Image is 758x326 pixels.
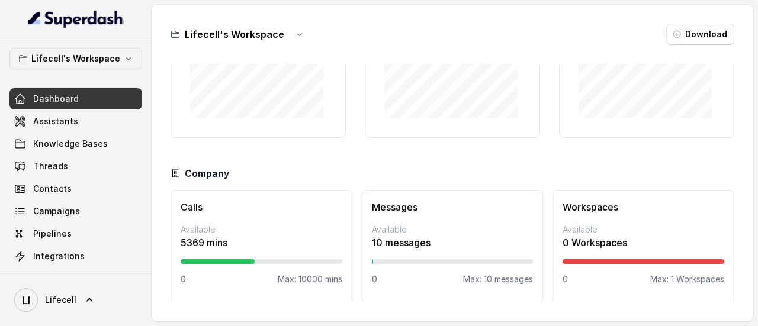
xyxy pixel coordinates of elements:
[563,200,724,214] h3: Workspaces
[185,166,229,180] h3: Company
[9,223,142,244] a: Pipelines
[28,9,124,28] img: light.svg
[372,235,534,250] p: 10 messages
[33,228,72,240] span: Pipelines
[278,273,342,285] p: Max: 10000 mins
[33,250,85,262] span: Integrations
[31,51,120,66] p: Lifecell's Workspace
[181,224,342,235] p: Available
[23,294,30,306] text: LI
[9,178,142,199] a: Contacts
[33,273,85,285] span: API Settings
[9,156,142,177] a: Threads
[9,133,142,154] a: Knowledge Bases
[563,224,724,235] p: Available
[33,160,68,172] span: Threads
[33,138,108,150] span: Knowledge Bases
[185,27,284,41] h3: Lifecell's Workspace
[666,24,734,45] button: Download
[45,294,76,306] span: Lifecell
[33,93,79,105] span: Dashboard
[372,224,534,235] p: Available
[463,273,533,285] p: Max: 10 messages
[181,200,342,214] h3: Calls
[563,273,568,285] p: 0
[181,273,186,285] p: 0
[33,115,78,127] span: Assistants
[33,183,72,195] span: Contacts
[372,200,534,214] h3: Messages
[372,273,377,285] p: 0
[9,201,142,222] a: Campaigns
[9,268,142,289] a: API Settings
[9,111,142,132] a: Assistants
[9,88,142,109] a: Dashboard
[563,235,724,250] p: 0 Workspaces
[9,48,142,69] button: Lifecell's Workspace
[9,283,142,317] a: Lifecell
[33,205,80,217] span: Campaigns
[650,273,724,285] p: Max: 1 Workspaces
[9,246,142,267] a: Integrations
[181,235,342,250] p: 5369 mins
